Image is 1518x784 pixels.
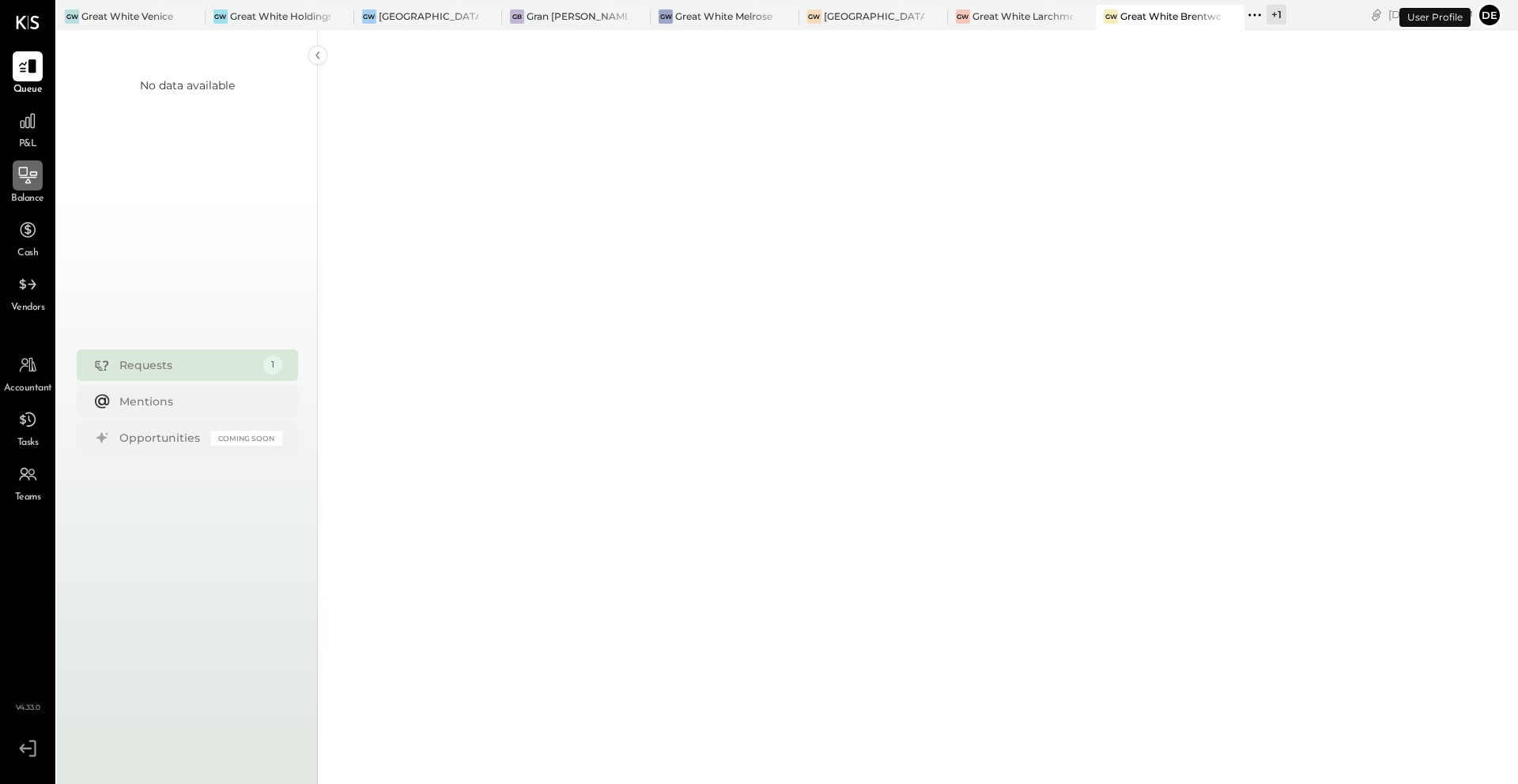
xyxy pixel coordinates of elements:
a: Cash [1,215,55,261]
a: Accountant [1,350,55,396]
div: GW [807,9,821,24]
div: GB [510,9,524,24]
div: [GEOGRAPHIC_DATA] [824,9,924,23]
div: GW [65,9,79,24]
a: Teams [1,459,55,505]
div: [GEOGRAPHIC_DATA] [379,9,479,23]
span: Balance [11,192,44,206]
div: GW [956,9,970,24]
span: Teams [15,491,41,505]
div: GW [362,9,376,24]
div: Requests [119,357,255,373]
div: Opportunities [119,430,203,446]
div: Great White Larchmont [972,9,1073,23]
div: + 1 [1267,5,1286,24]
div: Coming Soon [211,431,282,446]
div: Great White Brentwood [1120,9,1221,23]
span: P&L [19,138,37,152]
div: GW [213,9,228,24]
div: GW [1104,9,1118,24]
span: Queue [13,83,43,97]
span: Vendors [11,301,45,315]
a: Balance [1,160,55,206]
div: Mentions [119,394,274,409]
div: User Profile [1399,8,1471,27]
span: Cash [17,247,38,261]
span: Accountant [4,382,52,396]
a: P&L [1,106,55,152]
div: 1 [263,356,282,375]
div: Great White Venice [81,9,173,23]
div: Gran [PERSON_NAME] [527,9,627,23]
div: GW [659,9,673,24]
div: copy link [1369,6,1384,23]
button: De [1477,2,1502,28]
a: Vendors [1,269,55,315]
div: Great White Holdings [230,9,330,23]
div: Great White Melrose [675,9,772,23]
a: Queue [1,51,55,97]
div: No data available [140,77,235,93]
a: Tasks [1,405,55,450]
div: [DATE] [1388,7,1473,22]
span: Tasks [17,436,39,450]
